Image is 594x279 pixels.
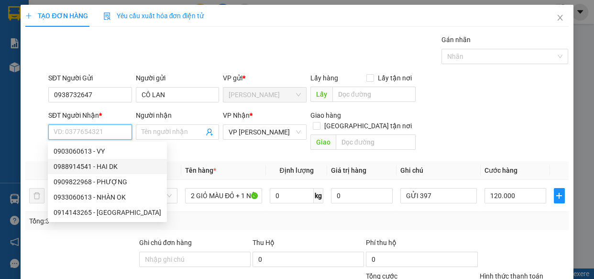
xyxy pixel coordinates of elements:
[310,134,336,150] span: Giao
[139,252,251,267] input: Ghi chú đơn hàng
[48,73,132,83] div: SĐT Người Gửi
[374,73,416,83] span: Lấy tận nơi
[25,12,32,19] span: plus
[332,87,416,102] input: Dọc đường
[400,188,477,203] input: Ghi Chú
[48,159,167,174] div: 0988914541 - HAI DK
[136,110,220,121] div: Người nhận
[185,188,262,203] input: VD: Bàn, Ghế
[48,174,167,190] div: 0909822968 - PHƯỢNG
[48,110,132,121] div: SĐT Người Nhận
[103,12,204,20] span: Yêu cầu xuất hóa đơn điện tử
[441,36,471,44] label: Gán nhãn
[253,239,275,246] span: Thu Hộ
[554,192,564,200] span: plus
[279,167,313,174] span: Định lượng
[547,5,573,32] button: Close
[310,74,338,82] span: Lấy hàng
[331,167,366,174] span: Giá trị hàng
[484,167,517,174] span: Cước hàng
[314,188,323,203] span: kg
[54,161,161,172] div: 0988914541 - HAI DK
[29,188,44,203] button: delete
[320,121,416,131] span: [GEOGRAPHIC_DATA] tận nơi
[554,188,565,203] button: plus
[54,192,161,202] div: 0933060613 - NHÀN OK
[366,237,477,252] div: Phí thu hộ
[206,128,213,136] span: user-add
[54,177,161,187] div: 0909822968 - PHƯỢNG
[229,125,301,139] span: VP Phan Rang
[103,12,111,20] img: icon
[25,12,88,20] span: TẠO ĐƠN HÀNG
[310,112,341,119] span: Giao hàng
[48,190,167,205] div: 0933060613 - NHÀN OK
[556,14,564,22] span: close
[29,216,230,226] div: Tổng: 3
[229,88,301,102] span: Hồ Chí Minh
[223,112,250,119] span: VP Nhận
[54,146,161,156] div: 0903060613 - VY
[310,87,332,102] span: Lấy
[185,167,216,174] span: Tên hàng
[331,188,393,203] input: 0
[48,205,167,220] div: 0914143265 - THIÊN HOÀ
[396,161,481,180] th: Ghi chú
[336,134,416,150] input: Dọc đường
[136,73,220,83] div: Người gửi
[223,73,307,83] div: VP gửi
[139,239,192,246] label: Ghi chú đơn hàng
[54,207,161,218] div: 0914143265 - [GEOGRAPHIC_DATA]
[48,144,167,159] div: 0903060613 - VY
